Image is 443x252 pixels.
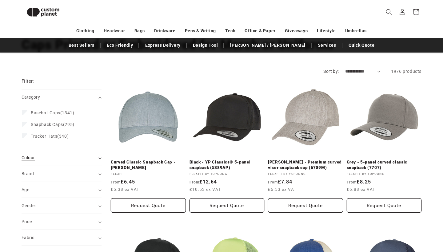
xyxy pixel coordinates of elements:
h2: Filter: [22,78,34,85]
a: Giveaways [285,26,308,36]
button: Request Quote [111,198,186,213]
button: Request Quote [268,198,343,213]
summary: Brand (0 selected) [22,166,102,182]
a: Black - YP Classics® 5-panel snapback (5389AP) [190,159,265,170]
span: Price [22,219,32,224]
summary: Colour (0 selected) [22,150,102,166]
a: Tech [225,26,235,36]
span: (295) [31,122,74,127]
a: Headwear [104,26,125,36]
button: Request Quote [190,198,265,213]
summary: Age (0 selected) [22,182,102,198]
span: Age [22,187,29,192]
summary: Gender (0 selected) [22,198,102,214]
iframe: Chat Widget [337,186,443,252]
img: Custom Planet [22,2,65,22]
a: Bags [134,26,145,36]
span: Gender [22,203,36,208]
a: Grey - 5-panel curved classic snapback (7707) [347,159,422,170]
span: (340) [31,133,69,139]
a: Eco Friendly [104,40,136,51]
span: Baseball Caps [31,110,60,115]
a: Umbrellas [345,26,367,36]
summary: Fabric (0 selected) [22,230,102,246]
span: Colour [22,155,35,160]
a: [PERSON_NAME] / [PERSON_NAME] [227,40,308,51]
span: Snapback Caps [31,122,63,127]
a: Office & Paper [245,26,275,36]
a: Design Tool [190,40,221,51]
a: Quick Quote [345,40,378,51]
a: [PERSON_NAME] - Premium curved visor snapback cap (6789M) [268,159,343,170]
summary: Search [382,5,396,19]
label: Sort by: [323,69,339,74]
a: Express Delivery [142,40,184,51]
span: Brand [22,171,34,176]
summary: Category (0 selected) [22,89,102,105]
span: (1341) [31,110,74,116]
span: Fabric [22,235,34,240]
a: Curved Classic Snapback Cap - [PERSON_NAME] [111,159,186,170]
span: 1976 products [391,69,421,74]
a: Drinkware [154,26,175,36]
summary: Price [22,214,102,230]
span: Category [22,95,40,100]
a: Best Sellers [66,40,98,51]
a: Lifestyle [317,26,336,36]
a: Pens & Writing [185,26,216,36]
a: Clothing [76,26,94,36]
span: Trucker Hats [31,134,57,139]
a: Services [315,40,339,51]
